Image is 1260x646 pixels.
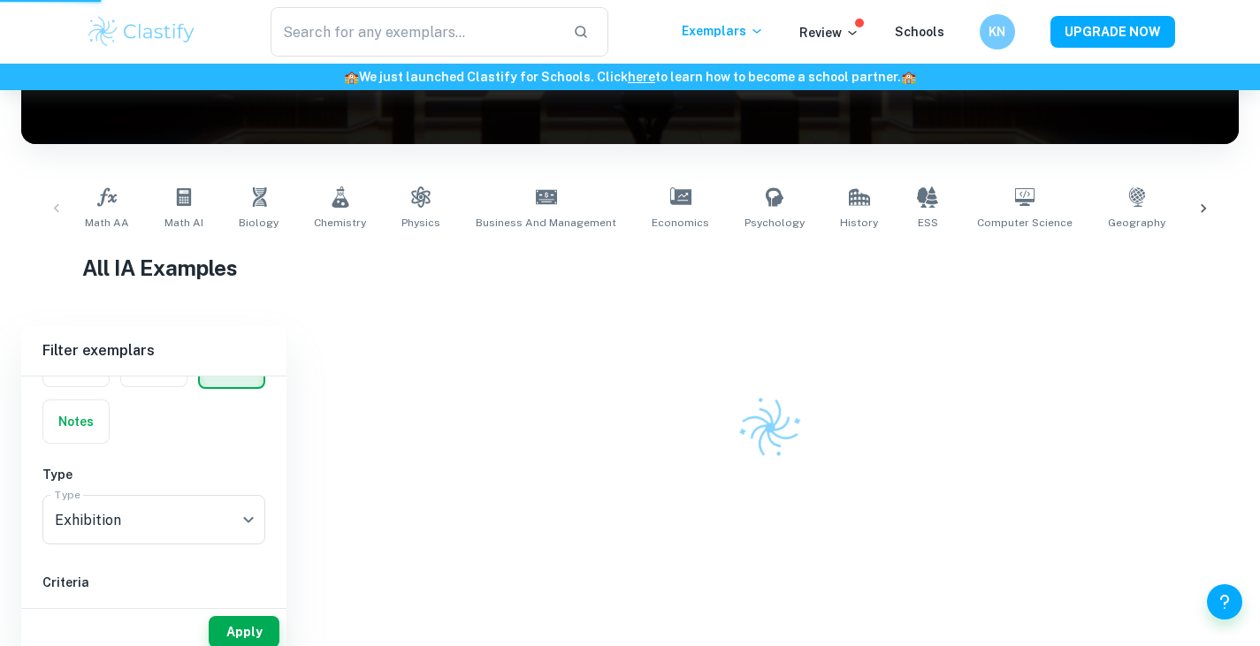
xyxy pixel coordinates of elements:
[239,215,279,231] span: Biology
[4,67,1256,87] h6: We just launched Clastify for Schools. Click to learn how to become a school partner.
[401,215,440,231] span: Physics
[977,215,1073,231] span: Computer Science
[918,215,938,231] span: ESS
[799,23,859,42] p: Review
[42,573,265,592] h6: Criteria
[85,215,129,231] span: Math AA
[86,14,198,49] img: Clastify logo
[82,252,1178,284] h1: All IA Examples
[1050,16,1175,48] button: UPGRADE NOW
[652,215,709,231] span: Economics
[42,465,265,484] h6: Type
[1108,215,1165,231] span: Geography
[271,7,560,57] input: Search for any exemplars...
[840,215,878,231] span: History
[682,21,764,41] p: Exemplars
[987,22,1007,42] h6: KN
[314,215,366,231] span: Chemistry
[42,495,265,544] div: Exhibition
[980,14,1015,49] button: KN
[728,385,812,469] img: Clastify logo
[164,215,203,231] span: Math AI
[344,70,359,84] span: 🏫
[901,70,916,84] span: 🏫
[1207,584,1242,619] button: Help and Feedback
[895,25,944,39] a: Schools
[55,487,80,502] label: Type
[745,215,805,231] span: Psychology
[43,400,109,443] button: Notes
[476,215,616,231] span: Business and Management
[628,70,655,84] a: here
[21,326,286,376] h6: Filter exemplars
